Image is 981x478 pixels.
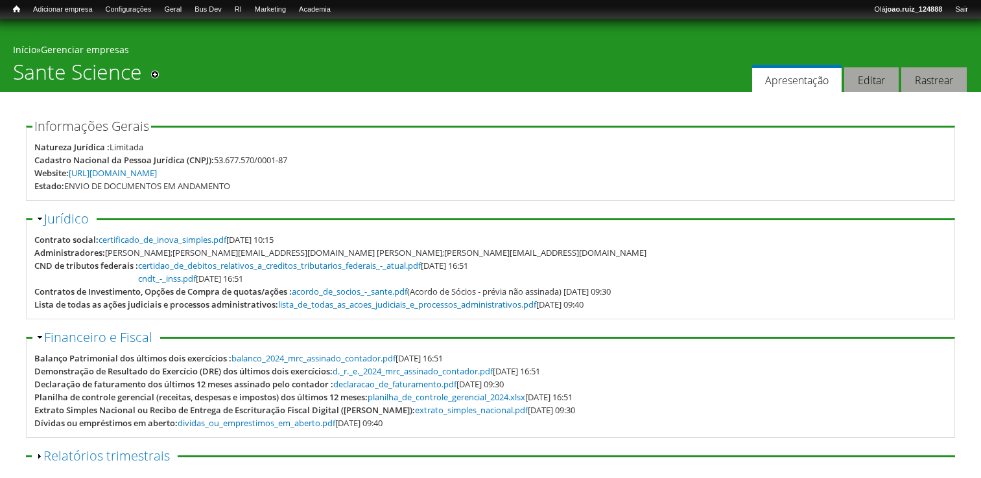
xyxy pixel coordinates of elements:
[178,417,335,429] a: dividas_ou_emprestimos_em_aberto.pdf
[34,365,333,378] div: Demonstração de Resultado do Exercício (DRE) dos últimos dois exercícios:
[69,167,157,179] a: [URL][DOMAIN_NAME]
[278,299,584,310] span: [DATE] 09:40
[64,179,230,192] div: ENVIO DE DOCUMENTOS EM ANDAMENTO
[110,141,143,154] div: Limitada
[34,246,105,259] div: Administradores:
[138,273,196,284] a: cndt_-_inss.pdf
[13,43,968,60] div: »
[158,3,188,16] a: Geral
[34,378,333,391] div: Declaração de faturamento dos últimos 12 meses assinado pelo contador :
[34,285,292,298] div: Contratos de Investimento, Opções de Compra de quotas/ações :
[368,391,525,403] a: planilha_de_controle_gerencial_2024.xlsx
[13,60,142,92] h1: Sante Science
[41,43,129,56] a: Gerenciar empresas
[43,447,170,464] a: Relatórios trimestrais
[844,67,899,93] a: Editar
[105,246,646,259] div: [PERSON_NAME];[PERSON_NAME][EMAIL_ADDRESS][DOMAIN_NAME] [PERSON_NAME];[PERSON_NAME][EMAIL_ADDRESS...
[13,5,20,14] span: Início
[415,404,528,416] a: extrato_simples_nacional.pdf
[99,234,274,245] span: [DATE] 10:15
[228,3,248,16] a: RI
[99,234,226,245] a: certificado_de_inova_simples.pdf
[6,3,27,16] a: Início
[178,417,383,429] span: [DATE] 09:40
[333,378,504,390] span: [DATE] 09:30
[886,5,943,13] strong: joao.ruiz_124888
[231,352,443,364] span: [DATE] 16:51
[34,404,415,416] div: Extrato Simples Nacional ou Recibo de Entrega de Escrituração Fiscal Digital ([PERSON_NAME]):
[333,378,456,390] a: declaracao_de_faturamento.pdf
[752,65,842,93] a: Apresentação
[34,141,110,154] div: Natureza Jurídica :
[333,365,540,377] span: [DATE] 16:51
[278,299,536,310] a: lista_de_todas_as_acoes_judiciais_e_processos_administrativos.pdf
[138,260,421,271] a: certidao_de_debitos_relativos_a_creditos_tributarios_federais_-_atual.pdf
[44,210,89,227] a: Jurídico
[34,298,278,311] div: Lista de todas as ações judiciais e processos administrativos:
[868,3,949,16] a: Olájoao.ruiz_124888
[13,43,36,56] a: Início
[27,3,99,16] a: Adicionar empresa
[34,352,231,365] div: Balanço Patrimonial dos últimos dois exercícios :
[138,260,468,271] span: [DATE] 16:51
[34,233,99,246] div: Contrato social:
[34,166,69,179] div: Website:
[188,3,228,16] a: Bus Dev
[214,154,287,166] div: 53.677.570/0001-87
[415,404,575,416] span: [DATE] 09:30
[231,352,396,364] a: balanco_2024_mrc_assinado_contador.pdf
[99,3,158,16] a: Configurações
[292,286,611,297] span: (Acordo de Sócios - prévia não assinada) [DATE] 09:30
[292,286,407,297] a: acordo_de_socios_-_sante.pdf
[333,365,493,377] a: d._r._e._2024_mrc_assinado_contador.pdf
[34,416,178,429] div: Dívidas ou empréstimos em aberto:
[292,3,337,16] a: Academia
[34,179,64,192] div: Estado:
[34,391,368,404] div: Planilha de controle gerencial (receitas, despesas e impostos) dos últimos 12 meses:
[138,273,243,284] span: [DATE] 16:51
[34,154,214,166] div: Cadastro Nacional da Pessoa Jurídica (CNPJ):
[368,391,573,403] span: [DATE] 16:51
[34,117,149,135] span: Informações Gerais
[248,3,292,16] a: Marketing
[901,67,967,93] a: Rastrear
[949,3,975,16] a: Sair
[34,259,138,272] div: CND de tributos federais :
[44,328,152,346] a: Financeiro e Fiscal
